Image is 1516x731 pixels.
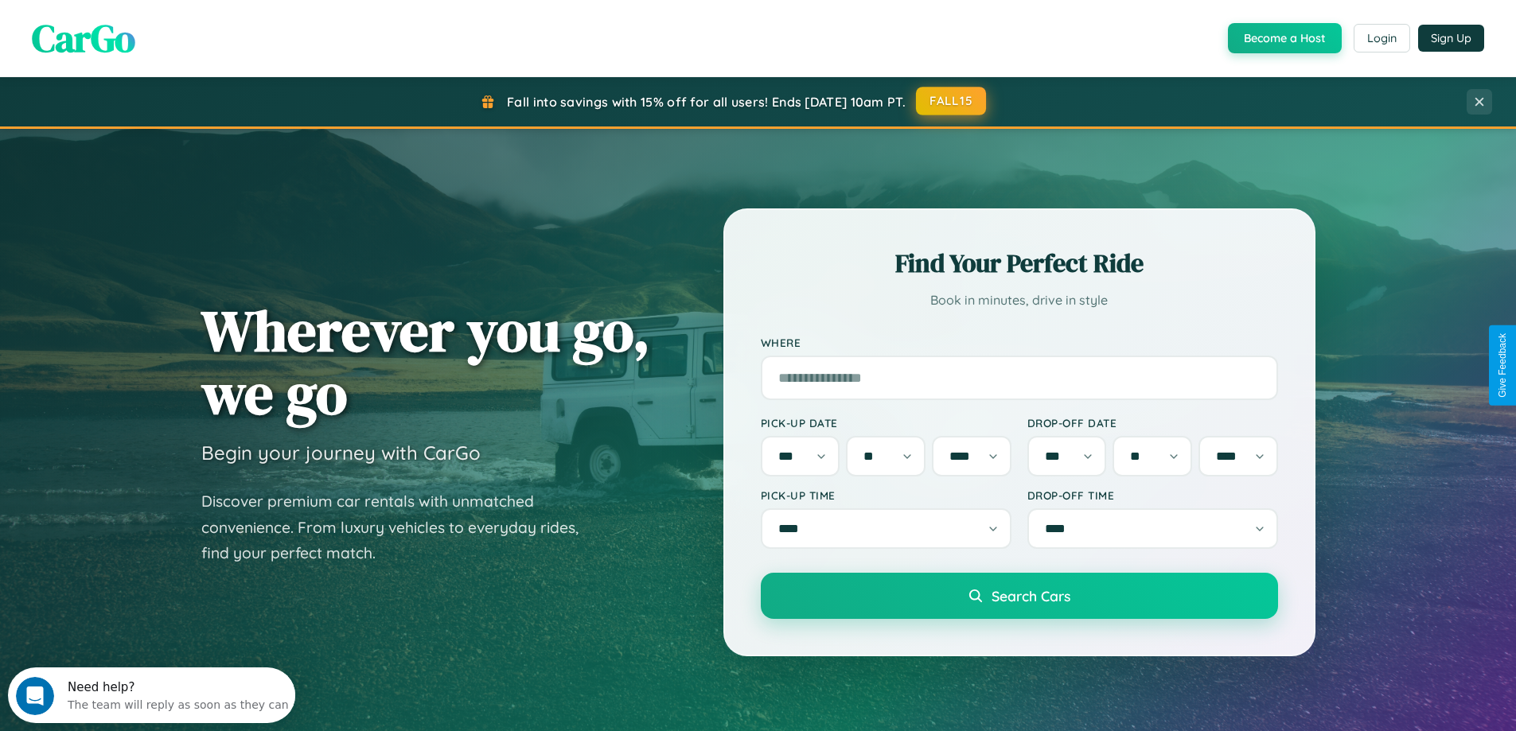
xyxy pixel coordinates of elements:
[761,573,1278,619] button: Search Cars
[201,299,650,425] h1: Wherever you go, we go
[1418,25,1484,52] button: Sign Up
[1497,333,1508,398] div: Give Feedback
[8,667,295,723] iframe: Intercom live chat discovery launcher
[1354,24,1410,52] button: Login
[507,94,906,110] span: Fall into savings with 15% off for all users! Ends [DATE] 10am PT.
[201,488,599,566] p: Discover premium car rentals with unmatched convenience. From luxury vehicles to everyday rides, ...
[992,587,1070,605] span: Search Cars
[761,416,1011,430] label: Pick-up Date
[761,336,1278,349] label: Where
[1228,23,1342,53] button: Become a Host
[761,488,1011,502] label: Pick-up Time
[761,246,1278,281] h2: Find Your Perfect Ride
[761,289,1278,312] p: Book in minutes, drive in style
[6,6,296,50] div: Open Intercom Messenger
[32,12,135,64] span: CarGo
[1027,416,1278,430] label: Drop-off Date
[60,26,281,43] div: The team will reply as soon as they can
[16,677,54,715] iframe: Intercom live chat
[916,87,986,115] button: FALL15
[201,441,481,465] h3: Begin your journey with CarGo
[60,14,281,26] div: Need help?
[1027,488,1278,502] label: Drop-off Time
